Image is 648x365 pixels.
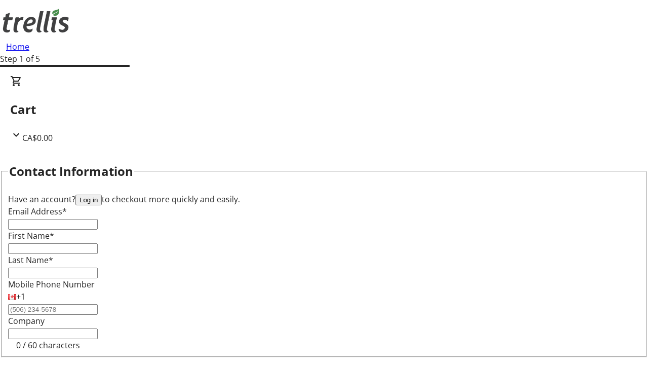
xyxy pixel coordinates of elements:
label: Email Address* [8,206,67,217]
label: Last Name* [8,254,53,266]
input: (506) 234-5678 [8,304,98,315]
label: First Name* [8,230,54,241]
h2: Contact Information [9,162,133,180]
div: CartCA$0.00 [10,75,638,144]
label: Mobile Phone Number [8,279,95,290]
div: Have an account? to checkout more quickly and easily. [8,193,640,205]
label: Company [8,315,45,326]
h2: Cart [10,100,638,119]
tr-character-limit: 0 / 60 characters [16,340,80,351]
button: Log in [75,195,102,205]
span: CA$0.00 [22,132,53,143]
